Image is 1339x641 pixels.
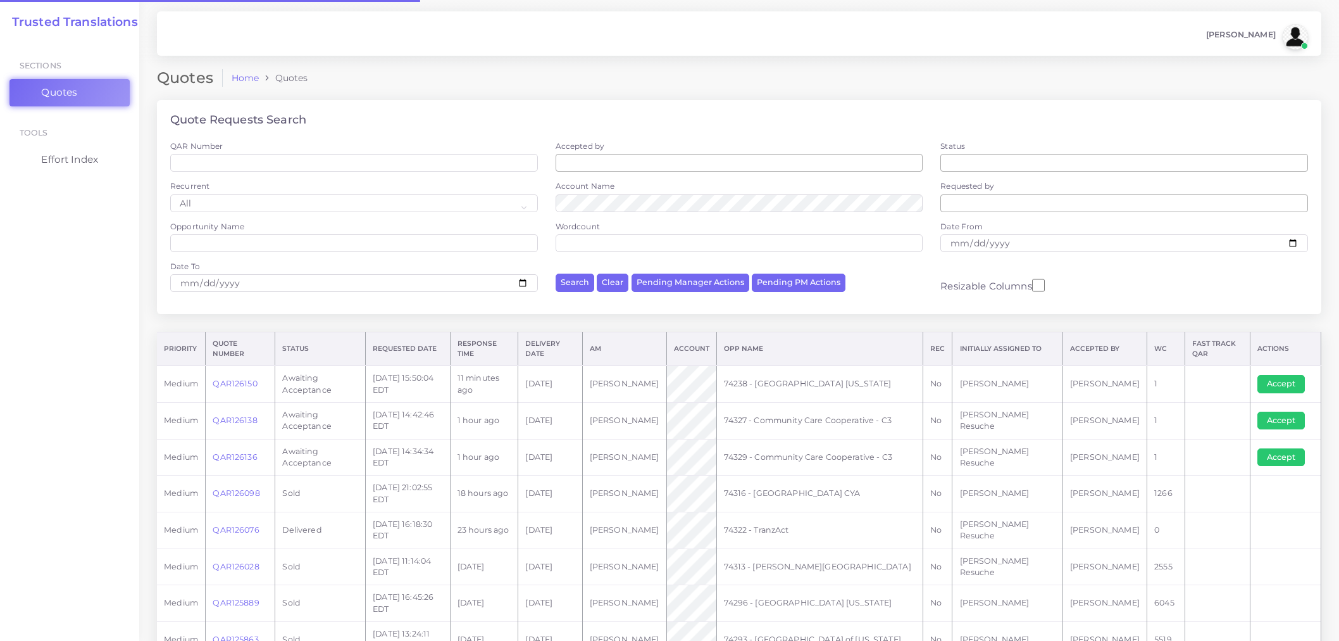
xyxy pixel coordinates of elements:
td: [PERSON_NAME] [582,476,666,512]
td: Awaiting Acceptance [275,402,366,439]
button: Clear [597,274,628,292]
td: 74329 - Community Care Cooperative - C3 [717,439,923,476]
td: No [923,402,952,439]
td: [PERSON_NAME] [1062,476,1147,512]
a: Home [232,72,259,84]
td: 1 hour ago [450,439,518,476]
a: [PERSON_NAME]avatar [1200,24,1312,49]
h2: Trusted Translations [3,15,138,30]
button: Accept [1257,375,1305,393]
td: 74316 - [GEOGRAPHIC_DATA] CYA [717,476,923,512]
input: Resizable Columns [1032,277,1045,293]
span: medium [164,598,198,607]
td: [DATE] 14:42:46 EDT [365,402,450,439]
td: 1266 [1147,476,1185,512]
th: Actions [1250,333,1321,365]
td: 1 [1147,402,1185,439]
td: [PERSON_NAME] Resuche [952,402,1062,439]
td: 74322 - TranzAct [717,512,923,549]
td: [PERSON_NAME] Resuche [952,549,1062,585]
span: Quotes [41,86,77,99]
label: Account Name [556,181,615,191]
span: medium [164,562,198,571]
th: Requested Date [365,333,450,365]
td: [DATE] [450,585,518,622]
td: 2555 [1147,549,1185,585]
td: No [923,549,952,585]
td: No [923,476,952,512]
label: Status [940,141,965,151]
td: 1 [1147,439,1185,476]
td: No [923,365,952,402]
a: Accept [1257,452,1314,461]
a: QAR126076 [213,525,259,535]
h2: Quotes [157,69,223,87]
td: No [923,585,952,622]
td: 11 minutes ago [450,365,518,402]
a: QAR125889 [213,598,259,607]
td: [DATE] [518,476,582,512]
td: [PERSON_NAME] Resuche [952,439,1062,476]
label: QAR Number [170,141,223,151]
th: AM [582,333,666,365]
th: Fast Track QAR [1185,333,1250,365]
th: Response Time [450,333,518,365]
td: [DATE] [518,402,582,439]
td: 0 [1147,512,1185,549]
td: 1 [1147,365,1185,402]
td: Awaiting Acceptance [275,365,366,402]
td: [PERSON_NAME] [582,365,666,402]
td: Sold [275,585,366,622]
span: Sections [20,61,61,70]
span: medium [164,488,198,498]
td: 6045 [1147,585,1185,622]
td: [DATE] 21:02:55 EDT [365,476,450,512]
label: Resizable Columns [940,277,1044,293]
label: Accepted by [556,141,605,151]
label: Requested by [940,181,994,191]
label: Date To [170,261,200,272]
td: [DATE] 16:45:26 EDT [365,585,450,622]
td: 74296 - [GEOGRAPHIC_DATA] [US_STATE] [717,585,923,622]
th: Priority [157,333,206,365]
a: Quotes [9,79,130,106]
span: medium [164,379,198,388]
button: Pending PM Actions [752,274,845,292]
td: Delivered [275,512,366,549]
td: [PERSON_NAME] [582,439,666,476]
td: Awaiting Acceptance [275,439,366,476]
label: Opportunity Name [170,221,244,232]
td: [PERSON_NAME] [582,402,666,439]
td: Sold [275,549,366,585]
td: 74238 - [GEOGRAPHIC_DATA] [US_STATE] [717,365,923,402]
td: No [923,512,952,549]
span: Effort Index [41,153,98,167]
span: medium [164,416,198,425]
td: [PERSON_NAME] [952,476,1062,512]
td: [PERSON_NAME] [952,585,1062,622]
td: [DATE] 15:50:04 EDT [365,365,450,402]
td: [PERSON_NAME] [582,512,666,549]
button: Accept [1257,412,1305,429]
td: [DATE] 16:18:30 EDT [365,512,450,549]
td: [DATE] [450,549,518,585]
td: Sold [275,476,366,512]
th: WC [1147,333,1185,365]
label: Date From [940,221,983,232]
a: QAR126136 [213,452,257,462]
td: [PERSON_NAME] [1062,585,1147,622]
li: Quotes [259,72,308,84]
a: QAR126138 [213,416,257,425]
th: Status [275,333,366,365]
td: No [923,439,952,476]
a: QAR126150 [213,379,257,388]
td: [PERSON_NAME] [1062,512,1147,549]
span: Tools [20,128,48,137]
a: Effort Index [9,146,130,173]
td: 74327 - Community Care Cooperative - C3 [717,402,923,439]
td: 1 hour ago [450,402,518,439]
button: Search [556,274,594,292]
td: [PERSON_NAME] Resuche [952,512,1062,549]
label: Wordcount [556,221,600,232]
th: REC [923,333,952,365]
